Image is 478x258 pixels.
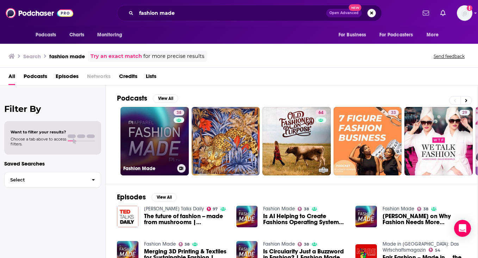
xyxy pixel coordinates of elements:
[144,213,228,225] a: The future of fashion -- made from mushrooms | Dan Widmaier
[23,53,41,60] h3: Search
[457,5,472,21] span: Logged in as Marketing09
[5,178,86,182] span: Select
[117,94,147,103] h2: Podcasts
[31,28,66,42] button: open menu
[174,110,184,115] a: 38
[143,52,204,60] span: for more precise results
[383,213,466,225] span: [PERSON_NAME] on Why Fashion Needs More Engineers Than Influencers | Fashion Made S4E5
[69,30,85,40] span: Charts
[207,207,218,211] a: 97
[4,172,101,188] button: Select
[435,249,440,252] span: 54
[404,107,473,175] a: 29
[334,28,375,42] button: open menu
[11,137,66,146] span: Choose a tab above to access filters.
[379,30,413,40] span: For Podcasters
[65,28,89,42] a: Charts
[120,107,189,175] a: 38Fashion Made
[383,213,466,225] a: Sanne Schoenmaker on Why Fashion Needs More Engineers Than Influencers | Fashion Made S4E5
[91,52,142,60] a: Try an exact match
[213,208,218,211] span: 97
[432,53,467,59] button: Send feedback
[417,207,428,211] a: 38
[119,71,137,85] a: Credits
[467,5,472,11] svg: Add a profile image
[355,206,377,227] img: Sanne Schoenmaker on Why Fashion Needs More Engineers Than Influencers | Fashion Made S4E5
[117,193,146,202] h2: Episodes
[146,71,156,85] a: Lists
[144,241,176,247] a: Fashion Made
[144,206,204,212] a: TED Talks Daily
[388,110,399,115] a: 33
[298,207,309,211] a: 38
[262,107,331,175] a: 64
[422,28,447,42] button: open menu
[117,5,382,21] div: Search podcasts, credits, & more...
[8,71,15,85] a: All
[334,107,402,175] a: 33
[151,193,177,202] button: View All
[457,5,472,21] button: Show profile menu
[375,28,423,42] button: open menu
[420,7,432,19] a: Show notifications dropdown
[4,104,101,114] h2: Filter By
[339,30,366,40] span: For Business
[391,109,396,116] span: 33
[298,242,309,246] a: 38
[459,110,470,115] a: 29
[153,94,178,103] button: View All
[6,6,73,20] img: Podchaser - Follow, Share and Rate Podcasts
[185,243,190,246] span: 38
[179,242,190,246] a: 38
[11,130,66,134] span: Want to filter your results?
[349,4,361,11] span: New
[117,193,177,202] a: EpisodesView All
[144,213,228,225] span: The future of fashion -- made from mushrooms | [PERSON_NAME]
[117,206,138,227] img: The future of fashion -- made from mushrooms | Dan Widmaier
[87,71,111,85] span: Networks
[49,53,85,60] h3: fashion made
[4,160,101,167] p: Saved Searches
[462,109,467,116] span: 29
[56,71,79,85] a: Episodes
[329,11,359,15] span: Open Advanced
[304,208,309,211] span: 38
[24,71,47,85] a: Podcasts
[304,243,309,246] span: 38
[263,241,295,247] a: Fashion Made
[136,7,326,19] input: Search podcasts, credits, & more...
[117,94,178,103] a: PodcastsView All
[263,206,295,212] a: Fashion Made
[316,110,326,115] a: 64
[318,109,323,116] span: 64
[423,208,428,211] span: 38
[326,9,362,17] button: Open AdvancedNew
[454,220,471,237] div: Open Intercom Messenger
[437,7,448,19] a: Show notifications dropdown
[429,248,440,252] a: 54
[427,30,439,40] span: More
[123,166,174,172] h3: Fashion Made
[92,28,131,42] button: open menu
[263,213,347,225] a: Is AI Helping to Create Fashions Operating System? | Fashion Made S4E9
[176,109,181,116] span: 38
[236,206,258,227] img: Is AI Helping to Create Fashions Operating System? | Fashion Made S4E9
[383,206,414,212] a: Fashion Made
[457,5,472,21] img: User Profile
[36,30,56,40] span: Podcasts
[383,241,459,253] a: Made in Germany: Das Wirtschaftsmagazin
[97,30,122,40] span: Monitoring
